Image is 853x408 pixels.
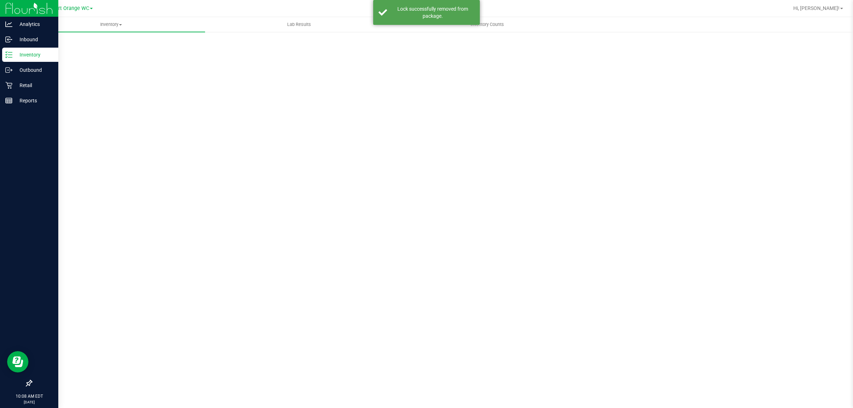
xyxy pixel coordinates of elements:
[12,96,55,105] p: Reports
[5,66,12,74] inline-svg: Outbound
[17,17,205,32] a: Inventory
[205,17,393,32] a: Lab Results
[12,35,55,44] p: Inbound
[278,21,321,28] span: Lab Results
[12,50,55,59] p: Inventory
[5,82,12,89] inline-svg: Retail
[12,20,55,28] p: Analytics
[12,66,55,74] p: Outbound
[5,21,12,28] inline-svg: Analytics
[12,81,55,90] p: Retail
[7,351,28,372] iframe: Resource center
[461,21,514,28] span: Inventory Counts
[393,17,581,32] a: Inventory Counts
[3,393,55,399] p: 10:08 AM EDT
[5,97,12,104] inline-svg: Reports
[5,36,12,43] inline-svg: Inbound
[52,5,89,11] span: Port Orange WC
[793,5,839,11] span: Hi, [PERSON_NAME]!
[17,21,205,28] span: Inventory
[391,5,474,20] div: Lock successfully removed from package.
[5,51,12,58] inline-svg: Inventory
[3,399,55,405] p: [DATE]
